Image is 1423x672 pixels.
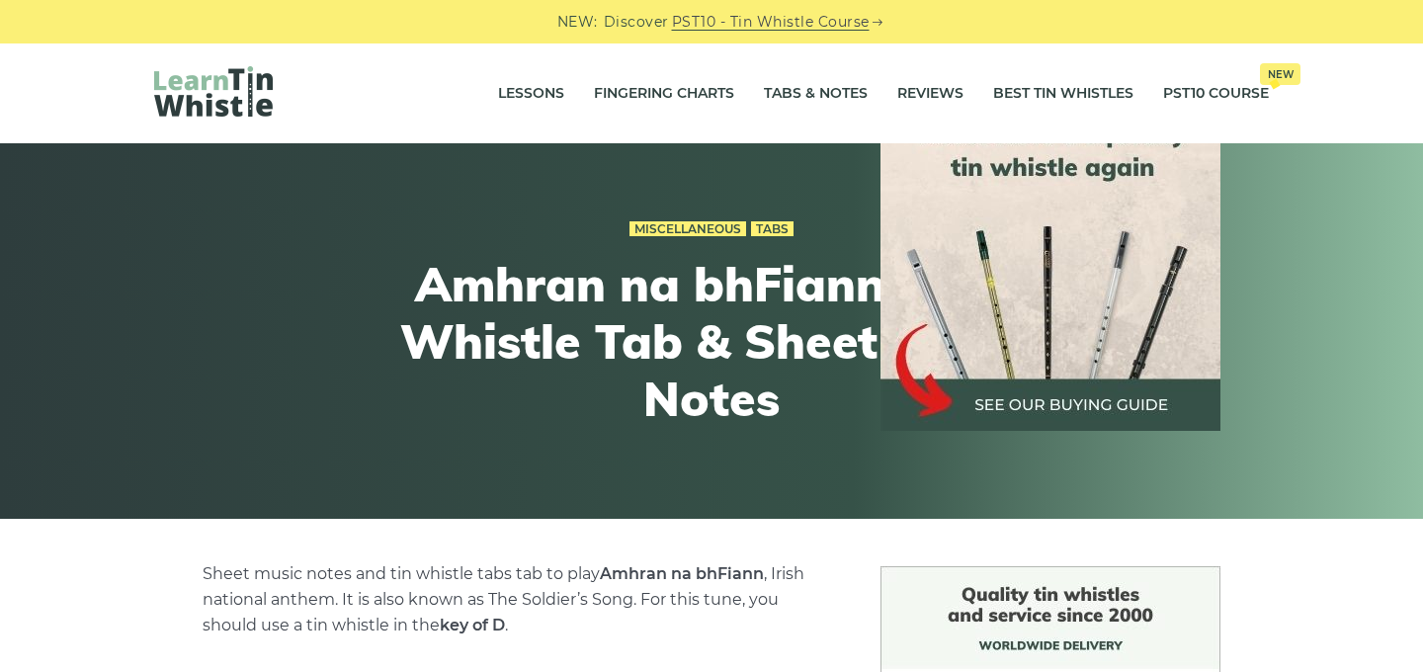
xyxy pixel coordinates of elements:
[629,221,746,237] a: Miscellaneous
[993,69,1133,119] a: Best Tin Whistles
[1163,69,1269,119] a: PST10 CourseNew
[203,561,833,638] p: Sheet music notes and tin whistle tabs tab to play , Irish national anthem. It is also known as T...
[751,221,794,237] a: Tabs
[764,69,868,119] a: Tabs & Notes
[348,256,1075,427] h1: Amhran na bhFiann - Tin Whistle Tab & Sheet Music Notes
[594,69,734,119] a: Fingering Charts
[1260,63,1300,85] span: New
[154,66,273,117] img: LearnTinWhistle.com
[880,91,1220,431] img: tin whistle buying guide
[600,564,764,583] strong: Amhran na bhFiann
[498,69,564,119] a: Lessons
[897,69,963,119] a: Reviews
[440,616,505,634] strong: key of D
